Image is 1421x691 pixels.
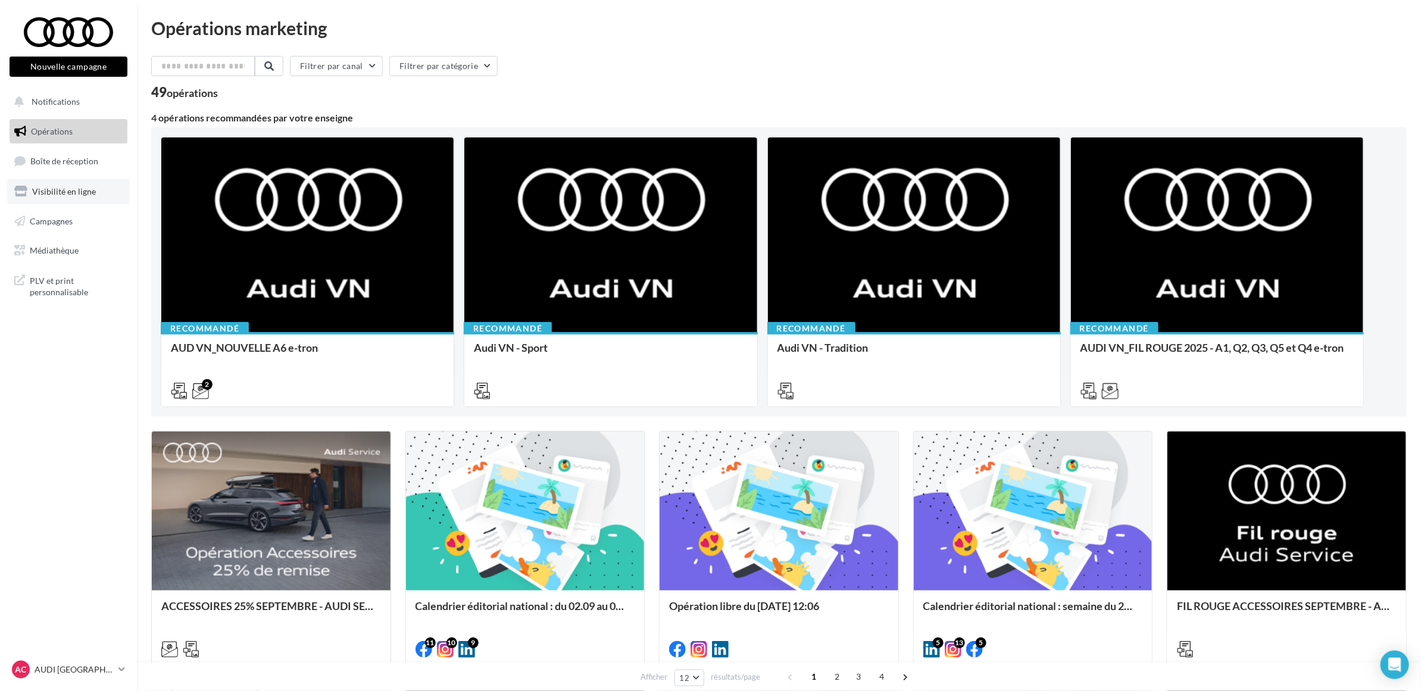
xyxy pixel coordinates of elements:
div: Recommandé [767,322,855,335]
a: Médiathèque [7,238,130,263]
button: 12 [674,670,705,686]
div: Recommandé [1070,322,1158,335]
span: Boîte de réception [30,156,98,166]
div: FIL ROUGE ACCESSOIRES SEPTEMBRE - AUDI SERVICE [1177,600,1397,624]
span: 4 [872,667,891,686]
span: Notifications [32,96,80,107]
a: Visibilité en ligne [7,179,130,204]
div: 5 [976,637,986,648]
div: Audi VN - Tradition [777,342,1051,365]
span: 12 [680,673,690,683]
a: AC AUDI [GEOGRAPHIC_DATA] [10,658,127,681]
span: PLV et print personnalisable [30,273,123,298]
p: AUDI [GEOGRAPHIC_DATA] [35,664,114,676]
div: Opération libre du [DATE] 12:06 [669,600,889,624]
a: PLV et print personnalisable [7,268,130,303]
span: Médiathèque [30,245,79,255]
span: résultats/page [711,671,760,683]
div: 2 [202,379,213,390]
a: Campagnes [7,209,130,234]
div: 13 [954,637,965,648]
a: Boîte de réception [7,148,130,174]
div: AUD VN_NOUVELLE A6 e-tron [171,342,444,365]
span: Campagnes [30,215,73,226]
div: Recommandé [464,322,552,335]
span: 3 [849,667,868,686]
div: 11 [425,637,436,648]
div: ACCESSOIRES 25% SEPTEMBRE - AUDI SERVICE [161,600,381,624]
div: Recommandé [161,322,249,335]
div: Calendrier éditorial national : semaine du 25.08 au 31.08 [923,600,1143,624]
button: Filtrer par canal [290,56,383,76]
span: Opérations [31,126,73,136]
span: Afficher [641,671,668,683]
button: Filtrer par catégorie [389,56,498,76]
a: Opérations [7,119,130,144]
span: 1 [804,667,823,686]
span: 2 [827,667,847,686]
div: Calendrier éditorial national : du 02.09 au 08.09 [416,600,635,624]
div: 10 [446,637,457,648]
div: 49 [151,86,218,99]
div: Audi VN - Sport [474,342,747,365]
div: Opérations marketing [151,19,1407,37]
div: 9 [468,637,479,648]
span: Visibilité en ligne [32,186,96,196]
button: Notifications [7,89,125,114]
div: 5 [933,637,944,648]
button: Nouvelle campagne [10,57,127,77]
div: Open Intercom Messenger [1381,651,1409,679]
div: opérations [167,87,218,98]
span: AC [15,664,27,676]
div: 4 opérations recommandées par votre enseigne [151,113,1407,123]
div: AUDI VN_FIL ROUGE 2025 - A1, Q2, Q3, Q5 et Q4 e-tron [1080,342,1354,365]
